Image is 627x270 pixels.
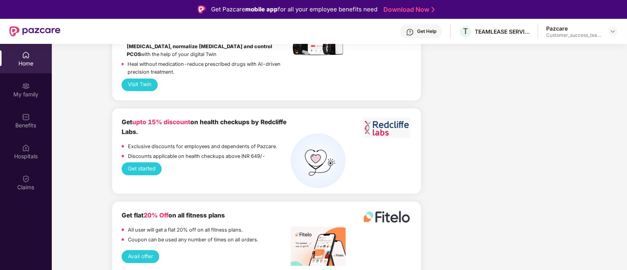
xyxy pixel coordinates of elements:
p: Discounts applicable on health checkups above INR 649/- [128,152,265,160]
strong: Reverse [MEDICAL_DATA], [MEDICAL_DATA], obesity, [MEDICAL_DATA], normalize [MEDICAL_DATA] and con... [127,36,272,57]
img: New Pazcare Logo [9,26,60,36]
img: fitelo%20logo.png [363,211,410,222]
p: with the help of your digital Twin [127,35,291,58]
img: Logo [198,5,206,13]
div: Customer_success_team_lead [546,32,601,38]
div: Pazcare [546,25,601,32]
img: svg+xml;base64,PHN2ZyBpZD0iSG9tZSIgeG1sbnM9Imh0dHA6Ly93d3cudzMub3JnLzIwMDAvc3ZnIiB3aWR0aD0iMjAiIG... [22,51,30,59]
img: svg+xml;base64,PHN2ZyBpZD0iRHJvcGRvd24tMzJ4MzIiIHhtbG5zPSJodHRwOi8vd3d3LnczLm9yZy8yMDAwL3N2ZyIgd2... [610,28,616,34]
img: svg+xml;base64,PHN2ZyBpZD0iQmVuZWZpdHMiIHhtbG5zPSJodHRwOi8vd3d3LnczLm9yZy8yMDAwL3N2ZyIgd2lkdGg9Ij... [22,113,30,121]
span: 20% Off [144,212,168,219]
img: svg+xml;base64,PHN2ZyBpZD0iSG9zcGl0YWxzIiB4bWxucz0iaHR0cDovL3d3dy53My5vcmcvMjAwMC9zdmciIHdpZHRoPS... [22,144,30,152]
img: Stroke [432,5,435,14]
img: health%20check%20(1).png [291,133,346,188]
button: Visit Twin [122,78,157,91]
p: Exclusive discounts for employees and dependents of Pazcare. [128,143,277,150]
button: Get started [122,162,161,175]
b: Get on health checkups by Redcliffe Labs. [122,118,286,136]
b: Get flat on all fitness plans [122,212,225,219]
strong: mobile app [245,5,278,13]
p: Heal without medication-reduce prescribed drugs with AI-driven precision treatment. [128,60,291,76]
img: image%20fitelo.jpeg [291,227,346,266]
span: upto 15% discount [132,118,190,126]
img: svg+xml;base64,PHN2ZyBpZD0iQ2xhaW0iIHhtbG5zPSJodHRwOi8vd3d3LnczLm9yZy8yMDAwL3N2ZyIgd2lkdGg9IjIwIi... [22,175,30,183]
span: T [463,27,468,36]
a: Download Now [383,5,432,14]
p: Coupon can be used any number of times on all orders. [128,236,258,244]
div: Get Help [417,28,436,34]
p: All user will get a flat 20% off on all fitness plans. [128,226,242,234]
div: Get Pazcare for all your employee benefits need [211,5,377,14]
img: svg+xml;base64,PHN2ZyBpZD0iSGVscC0zMngzMiIgeG1sbnM9Imh0dHA6Ly93d3cudzMub3JnLzIwMDAvc3ZnIiB3aWR0aD... [406,28,414,36]
img: svg+xml;base64,PHN2ZyB3aWR0aD0iMjAiIGhlaWdodD0iMjAiIHZpZXdCb3g9IjAgMCAyMCAyMCIgZmlsbD0ibm9uZSIgeG... [22,82,30,90]
div: TEAMLEASE SERVICES LIMITED [475,28,530,35]
img: Screenshot%202023-06-01%20at%2011.51.45%20AM.png [363,118,410,137]
button: Avail offer [122,250,159,263]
